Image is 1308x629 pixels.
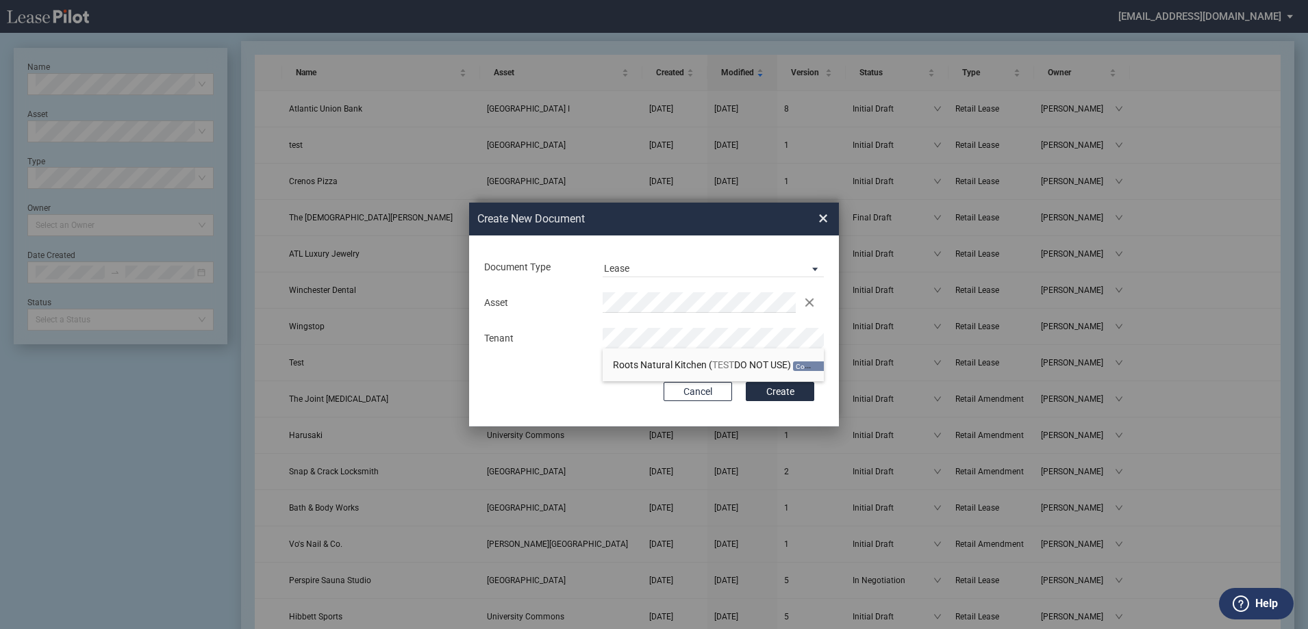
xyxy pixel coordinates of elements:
md-select: Document Type: Lease [603,257,824,277]
div: Lease [604,263,629,274]
label: Help [1255,595,1278,613]
md-dialog: Create New ... [469,203,839,427]
button: Cancel [664,382,732,401]
li: Roots Natural Kitchen (TESTDO NOT USE) Conformed Deal Available [603,348,824,381]
span: Roots Natural Kitchen ( DO NOT USE) [613,359,791,370]
h2: Create New Document [477,211,769,227]
button: Create [746,382,814,401]
span: TEST [712,359,734,370]
div: Asset [476,296,594,310]
div: Tenant [476,332,594,346]
span: Conformed Deal Available [793,361,875,371]
div: Document Type [476,261,594,274]
span: × [818,207,828,229]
